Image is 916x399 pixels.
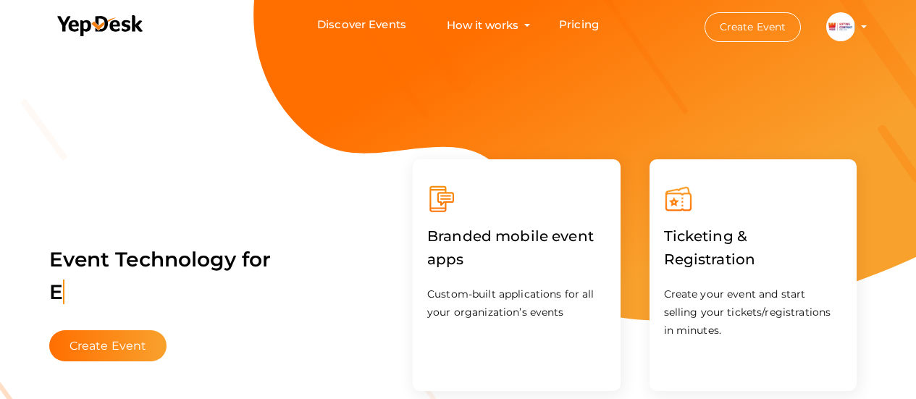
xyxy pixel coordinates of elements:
label: Event Technology for [49,225,272,327]
img: GSNIVYOU_small.png [826,12,855,41]
a: Ticketing & Registration [664,253,843,267]
a: Discover Events [317,12,406,38]
label: Branded mobile event apps [427,214,606,282]
button: Create Event [705,12,802,42]
label: Ticketing & Registration [664,214,843,282]
button: Create Event [49,330,167,361]
a: Branded mobile event apps [427,253,606,267]
button: How it works [442,12,523,38]
p: Create your event and start selling your tickets/registrations in minutes. [664,285,843,340]
a: Pricing [559,12,599,38]
p: Custom-built applications for all your organization’s events [427,285,606,322]
span: E [49,280,64,304]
